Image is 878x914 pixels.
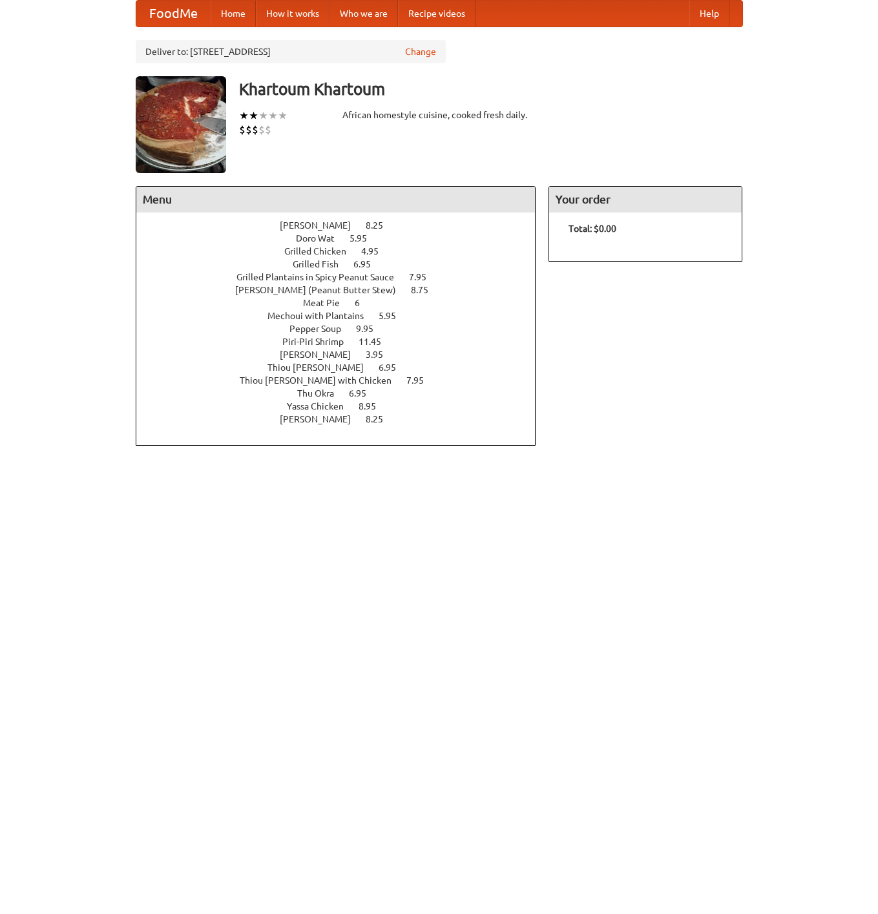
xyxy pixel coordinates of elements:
li: ★ [278,109,287,123]
span: 8.25 [366,414,396,424]
a: Thiou [PERSON_NAME] 6.95 [267,362,420,373]
span: 3.95 [366,349,396,360]
span: 5.95 [379,311,409,321]
span: Pepper Soup [289,324,354,334]
a: Grilled Fish 6.95 [293,259,395,269]
span: 8.95 [359,401,389,411]
a: Help [689,1,729,26]
a: [PERSON_NAME] 8.25 [280,220,407,231]
li: ★ [239,109,249,123]
span: Piri-Piri Shrimp [282,337,357,347]
span: [PERSON_NAME] [280,414,364,424]
span: 8.25 [366,220,396,231]
img: angular.jpg [136,76,226,173]
span: [PERSON_NAME] (Peanut Butter Stew) [235,285,409,295]
span: [PERSON_NAME] [280,220,364,231]
h3: Khartoum Khartoum [239,76,743,102]
span: 7.95 [406,375,437,386]
span: Grilled Plantains in Spicy Peanut Sauce [236,272,407,282]
div: African homestyle cuisine, cooked fresh daily. [342,109,536,121]
span: 6.95 [353,259,384,269]
li: $ [265,123,271,137]
a: FoodMe [136,1,211,26]
span: 5.95 [350,233,380,244]
span: Mechoui with Plantains [267,311,377,321]
span: Thiou [PERSON_NAME] [267,362,377,373]
span: 7.95 [409,272,439,282]
span: [PERSON_NAME] [280,349,364,360]
a: Mechoui with Plantains 5.95 [267,311,420,321]
span: 4.95 [361,246,392,256]
a: Grilled Plantains in Spicy Peanut Sauce 7.95 [236,272,450,282]
span: Doro Wat [296,233,348,244]
span: Thu Okra [297,388,347,399]
a: Pepper Soup 9.95 [289,324,397,334]
div: Deliver to: [STREET_ADDRESS] [136,40,446,63]
li: $ [258,123,265,137]
span: 6.95 [349,388,379,399]
li: $ [252,123,258,137]
li: ★ [249,109,258,123]
span: Meat Pie [303,298,353,308]
a: Piri-Piri Shrimp 11.45 [282,337,405,347]
a: Grilled Chicken 4.95 [284,246,402,256]
a: [PERSON_NAME] (Peanut Butter Stew) 8.75 [235,285,452,295]
li: $ [246,123,252,137]
li: ★ [268,109,278,123]
a: Home [211,1,256,26]
a: [PERSON_NAME] 8.25 [280,414,407,424]
span: 11.45 [359,337,394,347]
a: Yassa Chicken 8.95 [287,401,400,411]
a: Doro Wat 5.95 [296,233,391,244]
a: Meat Pie 6 [303,298,384,308]
span: 6 [355,298,373,308]
span: 8.75 [411,285,441,295]
a: Thu Okra 6.95 [297,388,390,399]
span: Grilled Fish [293,259,351,269]
a: Who we are [329,1,398,26]
h4: Menu [136,187,536,213]
h4: Your order [549,187,742,213]
b: Total: $0.00 [569,223,616,234]
li: $ [239,123,246,137]
a: [PERSON_NAME] 3.95 [280,349,407,360]
a: Change [405,45,436,58]
span: Yassa Chicken [287,401,357,411]
span: Grilled Chicken [284,246,359,256]
li: ★ [258,109,268,123]
a: Recipe videos [398,1,476,26]
a: Thiou [PERSON_NAME] with Chicken 7.95 [240,375,448,386]
span: 9.95 [356,324,386,334]
span: Thiou [PERSON_NAME] with Chicken [240,375,404,386]
span: 6.95 [379,362,409,373]
a: How it works [256,1,329,26]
